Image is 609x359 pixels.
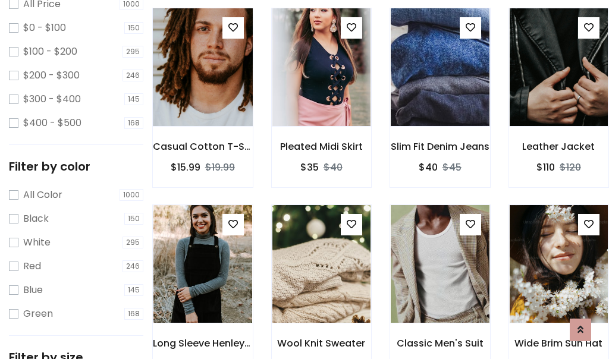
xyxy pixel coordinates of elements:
label: $300 - $400 [23,92,81,106]
h5: Filter by color [9,159,143,174]
h6: Classic Men's Suit [390,338,490,349]
span: 150 [124,22,143,34]
label: Blue [23,283,43,297]
h6: Slim Fit Denim Jeans [390,141,490,152]
h6: Leather Jacket [509,141,609,152]
label: $100 - $200 [23,45,77,59]
span: 295 [123,46,143,58]
h6: $40 [419,162,438,173]
h6: $110 [536,162,555,173]
label: $400 - $500 [23,116,81,130]
del: $120 [560,160,581,174]
span: 145 [124,284,143,296]
span: 168 [124,117,143,129]
span: 145 [124,93,143,105]
h6: Wide Brim Sun Hat [509,338,609,349]
label: $0 - $100 [23,21,66,35]
label: All Color [23,188,62,202]
label: Black [23,212,49,226]
label: Green [23,307,53,321]
label: Red [23,259,41,273]
span: 246 [123,70,143,81]
del: $19.99 [205,160,235,174]
h6: Long Sleeve Henley T-Shirt [153,338,253,349]
h6: Casual Cotton T-Shirt [153,141,253,152]
del: $45 [442,160,462,174]
del: $40 [324,160,343,174]
h6: $15.99 [171,162,200,173]
span: 246 [123,260,143,272]
h6: Wool Knit Sweater [272,338,372,349]
span: 1000 [120,189,143,201]
span: 168 [124,308,143,320]
label: White [23,235,51,250]
span: 150 [124,213,143,225]
h6: Pleated Midi Skirt [272,141,372,152]
span: 295 [123,237,143,248]
label: $200 - $300 [23,68,80,83]
h6: $35 [300,162,319,173]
